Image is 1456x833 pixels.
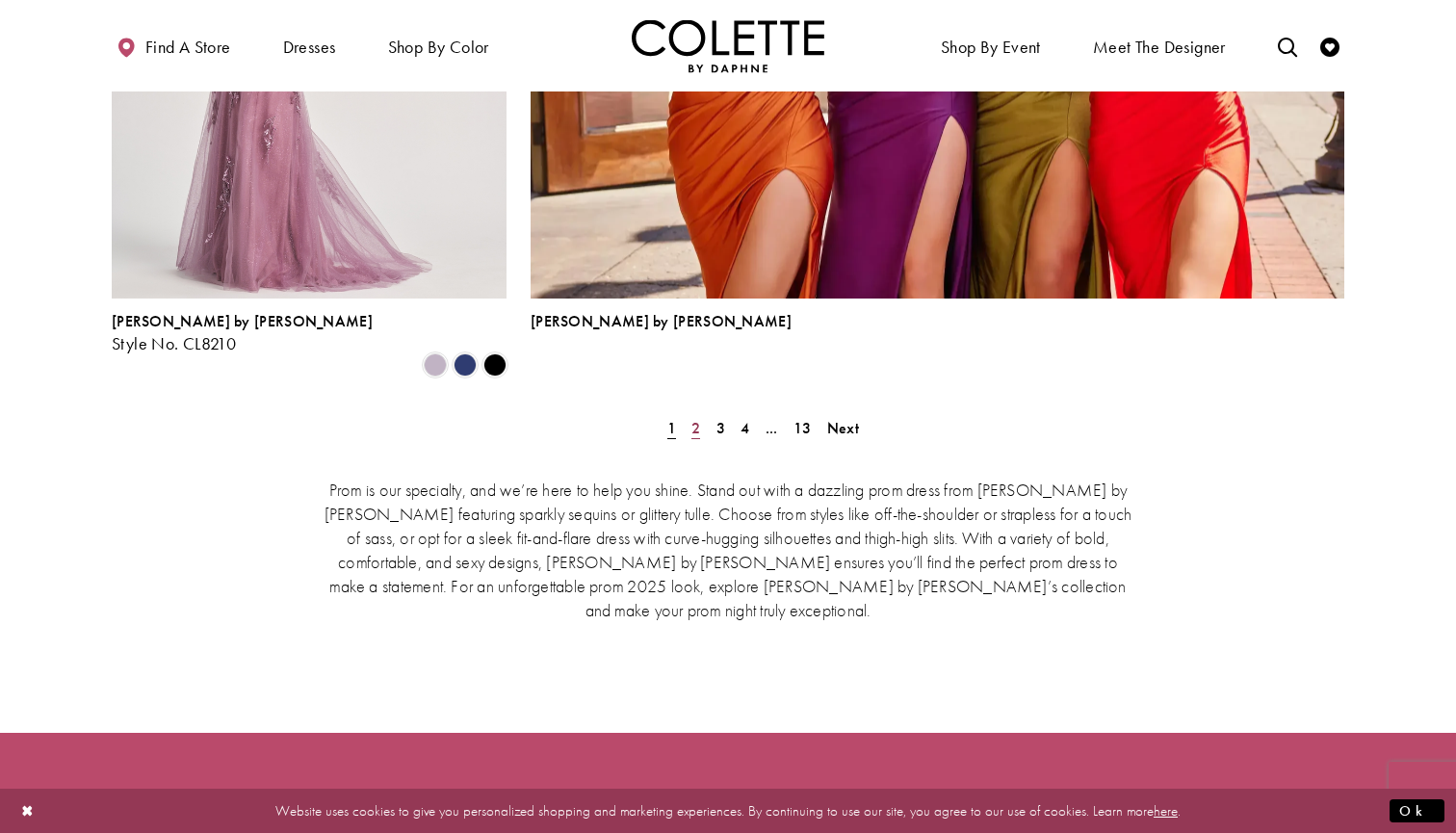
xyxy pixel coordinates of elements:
a: Next Page [821,414,865,442]
a: Find a store [112,19,235,72]
span: Meet the designer [1093,38,1226,57]
i: Heather [424,353,447,377]
img: Colette by Daphne [632,19,824,72]
span: Next [827,418,859,438]
span: 2 [691,418,700,438]
button: Close Dialog [12,794,44,827]
span: Shop by color [383,19,494,72]
i: Navy Blue [454,353,477,377]
p: Website uses cookies to give you personalized shopping and marketing experiences. By continuing t... [139,797,1317,823]
a: Meet the designer [1088,19,1231,72]
p: Prom is our specialty, and we’re here to help you shine. Stand out with a dazzling prom dress fro... [319,478,1137,622]
a: Visit Home Page [632,19,824,72]
span: 3 [716,418,725,438]
a: ... [760,414,784,442]
a: Page 13 [788,414,818,442]
span: Shop by color [388,38,489,57]
a: here [1154,800,1178,820]
a: Page 2 [686,414,706,442]
span: 1 [667,418,676,438]
span: 13 [793,418,812,438]
a: Page 3 [711,414,731,442]
span: Dresses [283,38,336,57]
a: Check Wishlist [1315,19,1344,72]
span: ... [766,418,778,438]
span: Shop By Event [941,38,1041,57]
span: Shop By Event [936,19,1046,72]
span: Current Page [662,414,682,442]
span: [PERSON_NAME] by [PERSON_NAME] [112,311,373,331]
i: Black [483,353,507,377]
a: Page 4 [735,414,755,442]
span: Dresses [278,19,341,72]
div: Colette by Daphne Style No. CL8210 [112,313,373,353]
a: Toggle search [1273,19,1302,72]
span: Style No. CL8210 [112,332,236,354]
span: [PERSON_NAME] by [PERSON_NAME] [531,311,792,331]
span: 4 [741,418,749,438]
span: Find a store [145,38,231,57]
button: Submit Dialog [1390,798,1444,822]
